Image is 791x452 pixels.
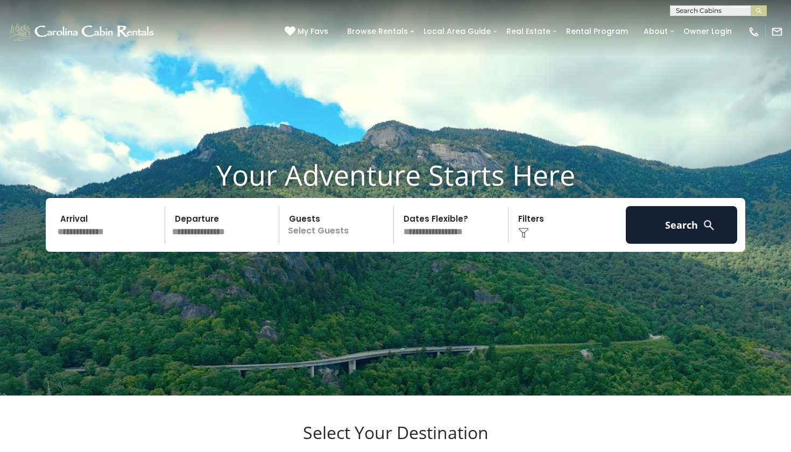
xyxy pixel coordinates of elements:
[501,23,556,40] a: Real Estate
[285,26,331,38] a: My Favs
[8,21,157,43] img: White-1-1-2.png
[8,158,783,192] h1: Your Adventure Starts Here
[518,228,529,238] img: filter--v1.png
[771,26,783,38] img: mail-regular-white.png
[282,206,393,244] p: Select Guests
[748,26,760,38] img: phone-regular-white.png
[626,206,737,244] button: Search
[418,23,496,40] a: Local Area Guide
[638,23,673,40] a: About
[678,23,737,40] a: Owner Login
[561,23,633,40] a: Rental Program
[702,218,716,232] img: search-regular-white.png
[298,26,328,37] span: My Favs
[342,23,413,40] a: Browse Rentals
